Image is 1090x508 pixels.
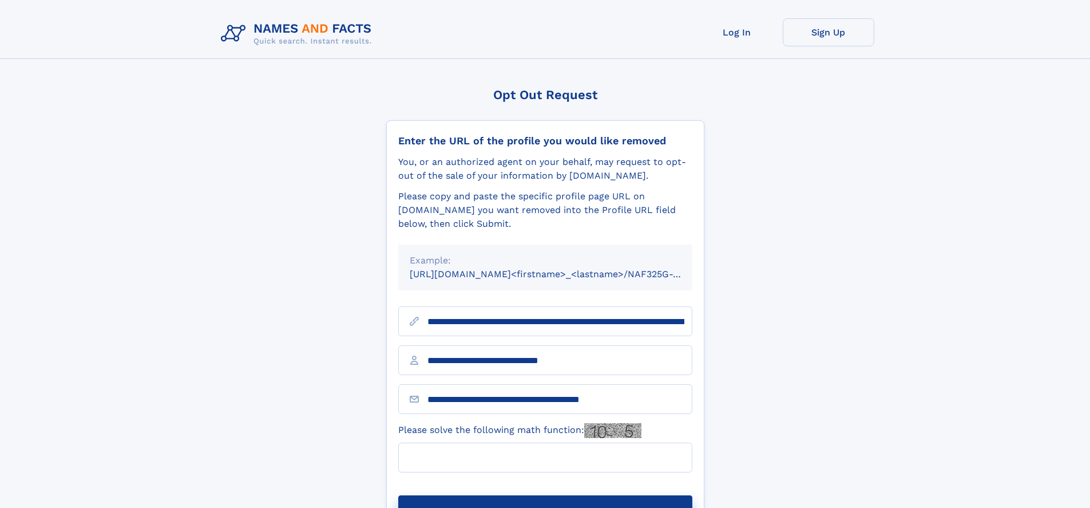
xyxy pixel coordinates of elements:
div: Example: [410,254,681,267]
a: Sign Up [783,18,874,46]
img: Logo Names and Facts [216,18,381,49]
div: Enter the URL of the profile you would like removed [398,135,692,147]
div: Opt Out Request [386,88,704,102]
label: Please solve the following math function: [398,423,641,438]
a: Log In [691,18,783,46]
div: Please copy and paste the specific profile page URL on [DOMAIN_NAME] you want removed into the Pr... [398,190,692,231]
div: You, or an authorized agent on your behalf, may request to opt-out of the sale of your informatio... [398,155,692,183]
small: [URL][DOMAIN_NAME]<firstname>_<lastname>/NAF325G-xxxxxxxx [410,269,714,279]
